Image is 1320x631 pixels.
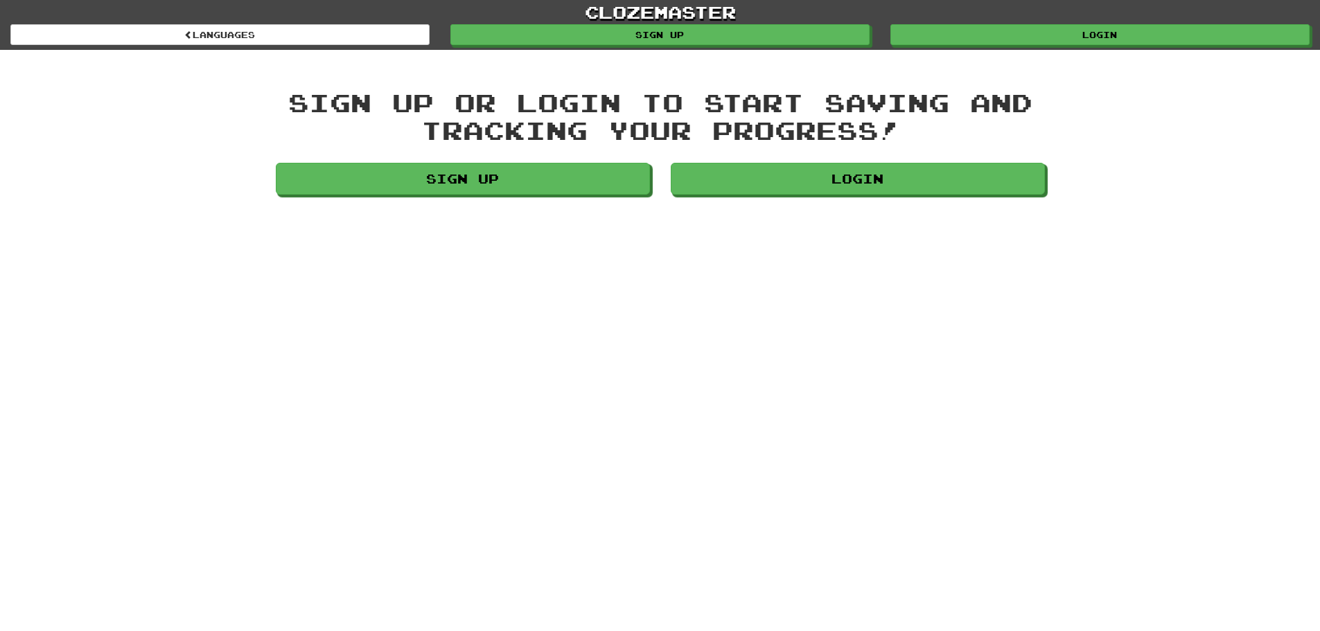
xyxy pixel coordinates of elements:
a: Sign up [276,163,650,195]
a: Languages [10,24,430,45]
a: Login [671,163,1045,195]
a: Login [890,24,1310,45]
a: Sign up [450,24,870,45]
div: Sign up or login to start saving and tracking your progress! [276,89,1045,143]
